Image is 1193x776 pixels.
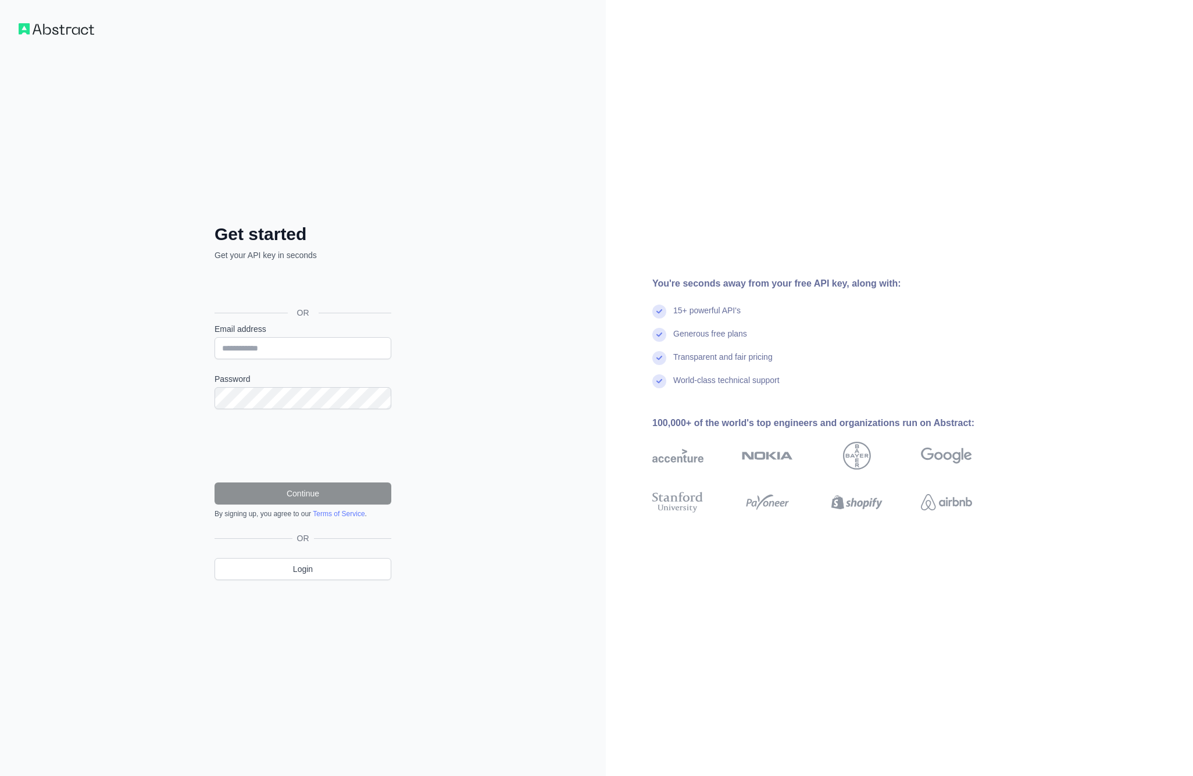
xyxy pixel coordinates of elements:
button: Continue [215,482,391,505]
img: accenture [652,442,703,470]
img: check mark [652,305,666,319]
div: 100,000+ of the world's top engineers and organizations run on Abstract: [652,416,1009,430]
img: check mark [652,328,666,342]
img: check mark [652,351,666,365]
div: By signing up, you agree to our . [215,509,391,518]
label: Email address [215,323,391,335]
h2: Get started [215,224,391,245]
img: payoneer [742,489,793,515]
img: airbnb [921,489,972,515]
div: Generous free plans [673,328,747,351]
div: 15+ powerful API's [673,305,741,328]
a: Terms of Service [313,510,365,518]
iframe: Nút Đăng nhập bằng Google [209,274,395,299]
img: bayer [843,442,871,470]
div: World-class technical support [673,374,780,398]
label: Password [215,373,391,385]
span: OR [292,532,314,544]
img: check mark [652,374,666,388]
img: stanford university [652,489,703,515]
div: Đăng nhập bằng Google. Mở trong thẻ mới [215,274,389,299]
img: shopify [831,489,883,515]
a: Login [215,558,391,580]
div: You're seconds away from your free API key, along with: [652,277,1009,291]
div: Transparent and fair pricing [673,351,773,374]
span: OR [288,307,319,319]
img: nokia [742,442,793,470]
p: Get your API key in seconds [215,249,391,261]
iframe: reCAPTCHA [215,423,391,469]
img: google [921,442,972,470]
img: Workflow [19,23,94,35]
